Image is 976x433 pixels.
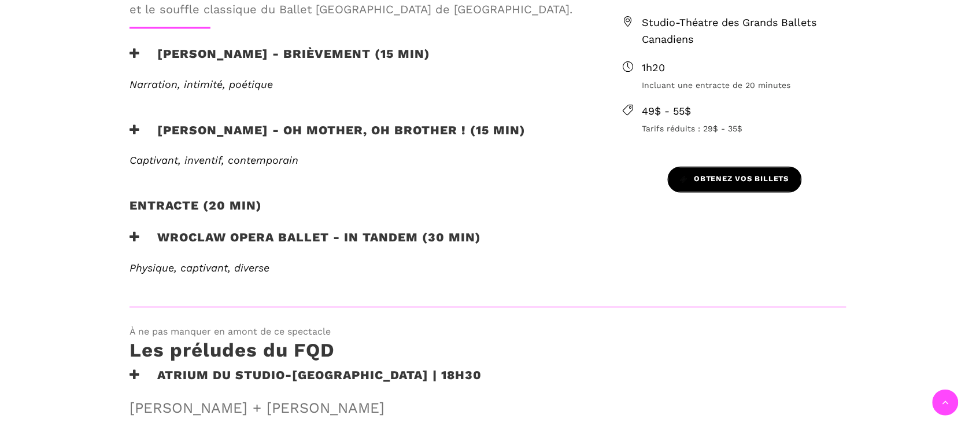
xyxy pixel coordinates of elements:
h2: Entracte (20 min) [130,199,262,227]
span: [PERSON_NAME] + [PERSON_NAME] [130,397,600,420]
h1: Les préludes du FQD [130,339,335,368]
span: Incluant une entracte de 20 minutes [642,79,846,91]
span: À ne pas manquer en amont de ce spectacle [130,325,846,340]
h3: [PERSON_NAME] - Oh mother, oh brother ! (15 min) [130,123,526,152]
span: Tarifs réduits : 29$ - 35$ [642,122,846,135]
h3: Atrium du Studio-[GEOGRAPHIC_DATA] | 18h30 [130,368,482,397]
span: 49$ - 55$ [642,103,846,120]
span: Narration, intimité, poétique [130,78,273,90]
a: Obtenez vos billets [668,167,802,193]
span: 1h20 [642,60,846,76]
i: Physique, captivant, diverse [130,262,269,274]
span: Obtenez vos billets [681,174,789,186]
h3: Wroclaw Opera Ballet - In Tandem (30 min) [130,230,481,259]
span: Studio-Théatre des Grands Ballets Canadiens [642,14,846,48]
h3: [PERSON_NAME] - Brièvement (15 min) [130,46,430,75]
em: Captivant, inventif, contemporain [130,155,298,167]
